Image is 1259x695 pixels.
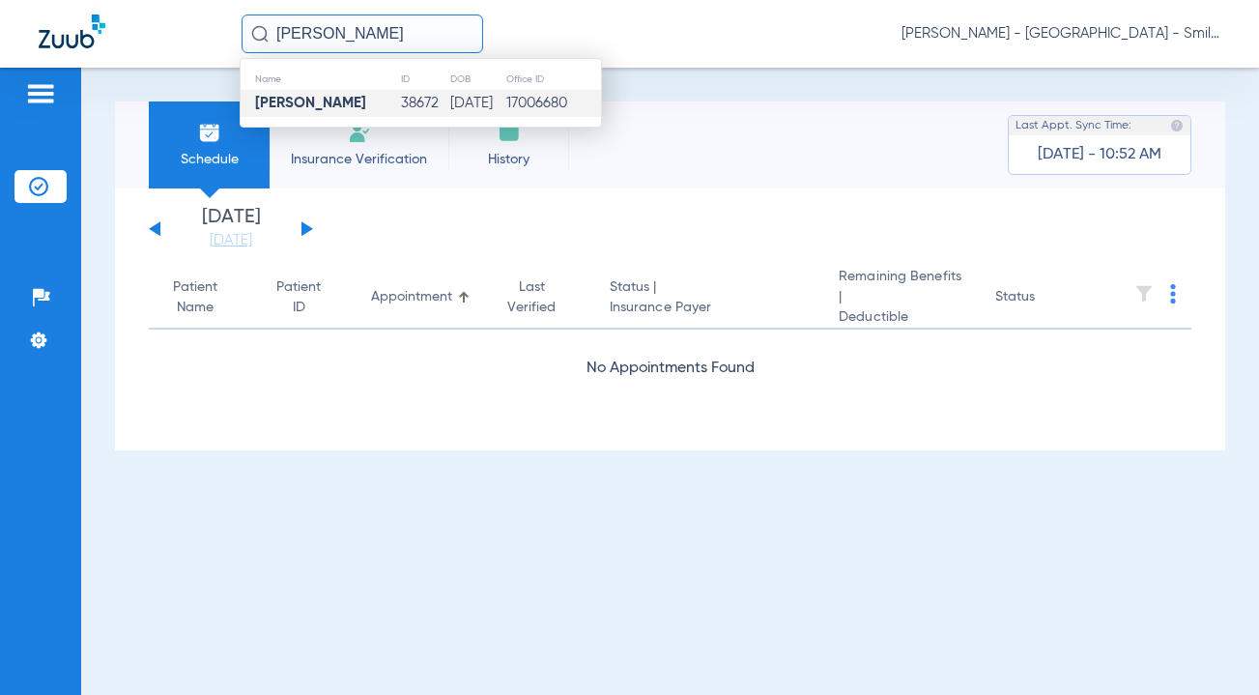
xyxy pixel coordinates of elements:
th: Remaining Benefits | [823,267,980,330]
img: filter.svg [1134,284,1154,304]
th: Status | [594,267,823,330]
span: Insurance Verification [284,150,434,169]
div: Patient ID [274,277,323,318]
li: [DATE] [173,208,289,250]
span: Deductible [839,307,964,328]
span: [DATE] - 10:52 AM [1038,145,1161,164]
th: Name [241,69,400,90]
span: Insurance Payer [610,298,808,318]
img: last sync help info [1170,119,1184,132]
img: History [498,121,521,144]
th: Office ID [505,69,601,90]
div: Patient ID [274,277,340,318]
td: [DATE] [449,90,505,117]
input: Search for patients [242,14,483,53]
div: Last Verified [501,277,560,318]
span: History [463,150,555,169]
a: [DATE] [173,231,289,250]
th: ID [400,69,449,90]
div: Last Verified [501,277,578,318]
img: Zuub Logo [39,14,105,48]
div: Patient Name [164,277,226,318]
td: 38672 [400,90,449,117]
span: Last Appt. Sync Time: [1016,116,1131,135]
th: Status [980,267,1110,330]
div: No Appointments Found [149,357,1191,381]
img: Manual Insurance Verification [348,121,371,144]
span: [PERSON_NAME] - [GEOGRAPHIC_DATA] - SmileLand PD [901,24,1220,43]
div: Patient Name [164,277,243,318]
span: Schedule [163,150,255,169]
img: group-dot-blue.svg [1170,284,1176,304]
strong: [PERSON_NAME] [255,96,366,110]
img: Schedule [198,121,221,144]
div: Appointment [371,287,471,307]
div: Appointment [371,287,452,307]
td: 17006680 [505,90,601,117]
th: DOB [449,69,505,90]
img: hamburger-icon [25,82,56,105]
img: Search Icon [251,25,269,43]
